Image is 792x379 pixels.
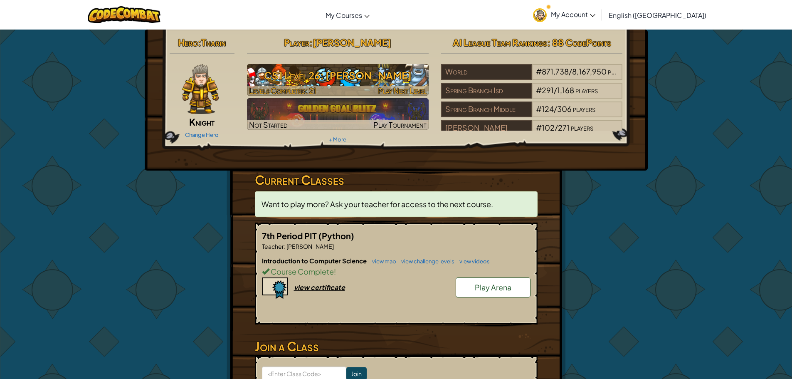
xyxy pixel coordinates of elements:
span: players [575,85,598,95]
span: Tharin [201,37,226,48]
h3: Join a Class [255,337,538,356]
span: Introduction to Computer Science [262,257,368,265]
a: view challenge levels [397,258,454,265]
img: CodeCombat logo [88,6,160,23]
span: / [554,85,557,95]
span: Play Tournament [373,120,427,129]
span: # [536,67,542,76]
img: avatar [533,8,547,22]
a: World#871,738/8,167,950players [441,72,623,82]
span: players [608,67,630,76]
span: # [536,85,542,95]
a: Spring Branch Isd#291/1,168players [441,91,623,100]
img: Golden Goal [247,98,429,130]
a: Not StartedPlay Tournament [247,98,429,130]
span: Teacher [262,243,284,250]
span: [PERSON_NAME] [313,37,391,48]
a: view certificate [262,283,345,292]
img: CS1 Level 26: Wakka Maul [247,64,429,96]
h3: Current Classes [255,171,538,189]
span: [PERSON_NAME] [286,243,334,250]
span: / [554,104,557,114]
span: Player [284,37,309,48]
img: knight-pose.png [182,64,219,114]
a: view map [368,258,396,265]
span: 124 [542,104,554,114]
div: Spring Branch Middle [441,102,532,117]
span: # [536,104,542,114]
span: English ([GEOGRAPHIC_DATA]) [609,11,706,20]
img: certificate-icon.png [262,277,288,299]
a: Spring Branch Middle#124/306players [441,109,623,119]
span: Hero [178,37,198,48]
span: Not Started [249,120,288,129]
span: / [555,123,558,132]
span: 8,167,950 [572,67,607,76]
span: 306 [557,104,572,114]
span: : 88 CodePoints [547,37,611,48]
a: English ([GEOGRAPHIC_DATA]) [604,4,711,26]
span: 271 [558,123,570,132]
a: My Courses [321,4,374,26]
a: + More [329,136,346,143]
span: ! [334,267,336,276]
a: My Account [529,2,600,28]
span: : [284,243,286,250]
h3: CS1 Level 26: [PERSON_NAME] [247,66,429,85]
span: # [536,123,542,132]
a: [PERSON_NAME]#102/271players [441,128,623,138]
span: : [198,37,201,48]
span: : [309,37,313,48]
span: players [573,104,595,114]
span: 291 [542,85,554,95]
span: 871,738 [542,67,569,76]
span: Want to play more? Ask your teacher for access to the next course. [262,199,493,209]
span: 102 [542,123,555,132]
div: Spring Branch Isd [441,83,532,99]
span: Play Arena [475,282,511,292]
div: World [441,64,532,80]
span: (Python) [318,230,354,241]
div: [PERSON_NAME] [441,120,532,136]
div: view certificate [294,283,345,292]
span: Play Next Level [378,86,427,95]
a: Play Next Level [247,64,429,96]
span: Course Complete [269,267,334,276]
span: My Courses [326,11,362,20]
span: My Account [551,10,595,19]
span: Knight [189,116,215,128]
span: Levels Completed: 21 [249,86,316,95]
a: Change Hero [185,131,219,138]
span: / [569,67,572,76]
span: 7th Period PIT [262,230,318,241]
a: view videos [455,258,490,265]
span: 1,168 [557,85,574,95]
span: AI League Team Rankings [453,37,547,48]
span: players [571,123,593,132]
